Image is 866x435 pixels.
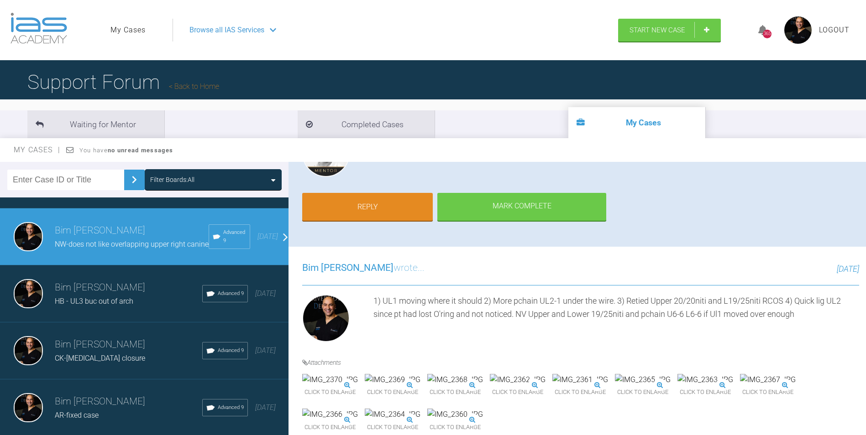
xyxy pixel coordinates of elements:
div: Filter Boards: All [150,175,194,185]
li: Waiting for Mentor [27,110,164,138]
span: Click to enlarge [427,385,483,399]
a: Reply [302,193,433,221]
img: IMG_2360.JPG [427,409,483,420]
img: IMG_2365.JPG [615,374,671,386]
div: 1) UL1 moving where it should 2) More pchain UL2-1 under the wire. 3) Retied Upper 20/20niti and ... [373,295,859,346]
h4: Attachments [302,357,859,368]
a: Back to Home [169,82,219,91]
img: Bim Sawhney [14,279,43,308]
img: Bim Sawhney [14,222,43,251]
span: [DATE] [255,289,276,298]
img: IMG_2361.JPG [552,374,608,386]
div: 365 [763,30,772,38]
img: IMG_2370.JPG [302,374,358,386]
img: IMG_2364.JPG [365,409,420,420]
span: Start New Case [630,26,685,34]
img: chevronRight.28bd32b0.svg [127,172,142,187]
span: My Cases [14,145,61,154]
img: logo-light.3e3ef733.png [10,13,67,44]
span: Click to enlarge [740,385,796,399]
img: profile.png [784,16,812,44]
span: [DATE] [255,346,276,355]
img: IMG_2367.JPG [740,374,796,386]
span: CK-[MEDICAL_DATA] closure [55,354,145,362]
span: [DATE] [837,264,859,274]
span: HB - UL3 buc out of arch [55,297,133,306]
img: IMG_2369.JPG [365,374,420,386]
span: Click to enlarge [365,385,420,399]
h3: Bim [PERSON_NAME] [55,394,202,409]
span: [DATE] [257,232,278,241]
span: Advanced 9 [223,228,246,245]
h3: wrote... [302,260,425,276]
img: Bim Sawhney [14,393,43,422]
span: Click to enlarge [302,385,358,399]
span: Advanced 9 [218,347,244,355]
span: Click to enlarge [552,385,608,399]
span: Click to enlarge [427,420,483,435]
span: Bim [PERSON_NAME] [302,262,394,273]
span: Click to enlarge [615,385,671,399]
span: Click to enlarge [677,385,733,399]
h1: Support Forum [27,66,219,98]
span: You have [79,147,173,154]
a: Logout [819,24,850,36]
h3: Bim [PERSON_NAME] [55,280,202,295]
span: Browse all IAS Services [189,24,264,36]
span: Click to enlarge [365,420,420,435]
strong: no unread messages [108,147,173,154]
h3: Bim [PERSON_NAME] [55,337,202,352]
h3: Bim [PERSON_NAME] [55,223,209,238]
a: Start New Case [618,19,721,41]
img: IMG_2363.JPG [677,374,733,386]
li: Completed Cases [298,110,435,138]
li: My Cases [568,107,705,138]
img: Bim Sawhney [302,295,350,342]
img: IMG_2368.JPG [427,374,483,386]
div: Mark Complete [437,193,606,221]
span: NW-does not like overlapping upper right canine [55,240,209,249]
a: My Cases [110,24,146,36]
input: Enter Case ID or Title [7,170,124,190]
span: Click to enlarge [302,420,358,435]
span: Advanced 9 [218,290,244,298]
img: IMG_2362.JPG [490,374,546,386]
span: AR-fixed case [55,411,99,419]
img: IMG_2366.JPG [302,409,358,420]
span: Click to enlarge [490,385,546,399]
span: Advanced 9 [218,404,244,412]
img: Bim Sawhney [14,336,43,365]
span: [DATE] [255,403,276,412]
